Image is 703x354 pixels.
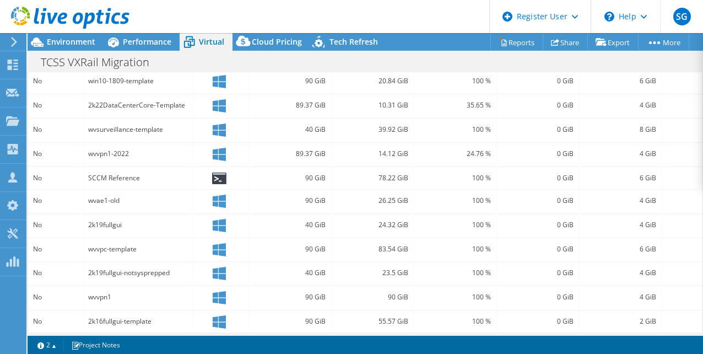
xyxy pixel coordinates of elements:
[336,195,408,207] div: 26.25 GiB
[584,267,656,279] div: 4 GiB
[253,148,326,160] div: 89.37 GiB
[253,315,326,328] div: 90 GiB
[33,124,78,136] div: No
[584,172,656,184] div: 6 GiB
[419,219,491,231] div: 100 %
[336,99,408,111] div: 10.31 GiB
[88,195,188,207] div: wvae1-old
[543,34,588,51] a: Share
[336,75,408,87] div: 20.84 GiB
[329,36,378,47] span: Tech Refresh
[419,99,491,111] div: 35.65 %
[33,315,78,328] div: No
[33,75,78,87] div: No
[33,243,78,255] div: No
[336,148,408,160] div: 14.12 GiB
[501,219,574,231] div: 0 GiB
[88,75,188,87] div: win10-1809-template
[584,291,656,303] div: 4 GiB
[604,12,614,22] svg: \n
[253,124,326,136] div: 40 GiB
[336,124,408,136] div: 39.92 GiB
[501,148,574,160] div: 0 GiB
[673,8,691,25] span: SG
[501,124,574,136] div: 0 GiB
[30,338,64,352] a: 2
[419,172,491,184] div: 100 %
[253,172,326,184] div: 90 GiB
[33,267,78,279] div: No
[336,291,408,303] div: 90 GiB
[199,36,224,47] span: Virtual
[253,75,326,87] div: 90 GiB
[253,267,326,279] div: 40 GiB
[419,243,491,255] div: 100 %
[253,195,326,207] div: 90 GiB
[419,315,491,328] div: 100 %
[33,148,78,160] div: No
[336,267,408,279] div: 23.5 GiB
[63,338,128,352] a: Project Notes
[584,75,656,87] div: 6 GiB
[33,172,78,184] div: No
[253,243,326,255] div: 90 GiB
[88,315,188,328] div: 2k16fullgui-template
[584,243,656,255] div: 6 GiB
[419,124,491,136] div: 100 %
[336,172,408,184] div: 78.22 GiB
[88,99,188,111] div: 2k22DataCenterCore-Template
[501,291,574,303] div: 0 GiB
[501,267,574,279] div: 0 GiB
[584,99,656,111] div: 4 GiB
[252,36,302,47] span: Cloud Pricing
[253,99,326,111] div: 89.37 GiB
[584,148,656,160] div: 4 GiB
[501,243,574,255] div: 0 GiB
[336,243,408,255] div: 83.54 GiB
[123,36,171,47] span: Performance
[584,124,656,136] div: 8 GiB
[33,195,78,207] div: No
[584,315,656,328] div: 2 GiB
[36,56,166,68] h1: TCSS VXRail Migration
[88,219,188,231] div: 2k19fullgui
[501,75,574,87] div: 0 GiB
[419,195,491,207] div: 100 %
[88,291,188,303] div: wvvpn1
[501,172,574,184] div: 0 GiB
[501,99,574,111] div: 0 GiB
[33,291,78,303] div: No
[501,315,574,328] div: 0 GiB
[253,291,326,303] div: 90 GiB
[88,148,188,160] div: wvvpn1-2022
[88,243,188,255] div: wvvpc-template
[33,99,78,111] div: No
[638,34,689,51] a: More
[88,124,188,136] div: wvsurveillance-template
[419,291,491,303] div: 100 %
[584,195,656,207] div: 4 GiB
[33,219,78,231] div: No
[88,267,188,279] div: 2k19fullgui-notsysprepped
[587,34,639,51] a: Export
[253,219,326,231] div: 40 GiB
[419,267,491,279] div: 100 %
[419,75,491,87] div: 100 %
[336,219,408,231] div: 24.32 GiB
[501,195,574,207] div: 0 GiB
[419,148,491,160] div: 24.76 %
[47,36,95,47] span: Environment
[336,315,408,328] div: 55.57 GiB
[584,219,656,231] div: 4 GiB
[88,172,188,184] div: SCCM Reference
[490,34,543,51] a: Reports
